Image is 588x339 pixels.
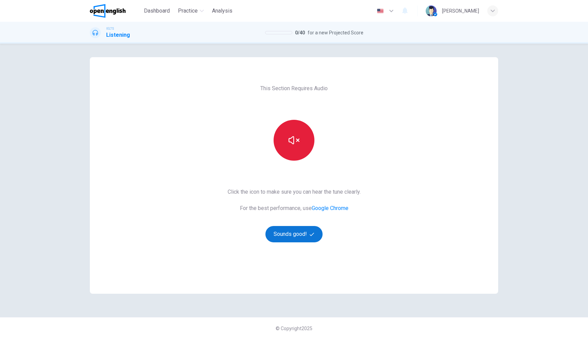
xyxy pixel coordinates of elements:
[144,7,170,15] span: Dashboard
[106,26,114,31] span: IELTS
[260,84,328,93] span: This Section Requires Audio
[90,4,126,18] img: OpenEnglish logo
[295,29,305,37] span: 0 / 40
[308,29,363,37] span: for a new Projected Score
[212,7,232,15] span: Analysis
[141,5,173,17] button: Dashboard
[90,4,141,18] a: OpenEnglish logo
[312,205,348,211] a: Google Chrome
[442,7,479,15] div: [PERSON_NAME]
[106,31,130,39] h1: Listening
[228,188,361,196] span: Click the icon to make sure you can hear the tune clearly.
[228,204,361,212] span: For the best performance, use
[376,9,385,14] img: en
[265,226,323,242] button: Sounds good!
[175,5,207,17] button: Practice
[276,326,312,331] span: © Copyright 2025
[178,7,198,15] span: Practice
[426,5,437,16] img: Profile picture
[209,5,235,17] button: Analysis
